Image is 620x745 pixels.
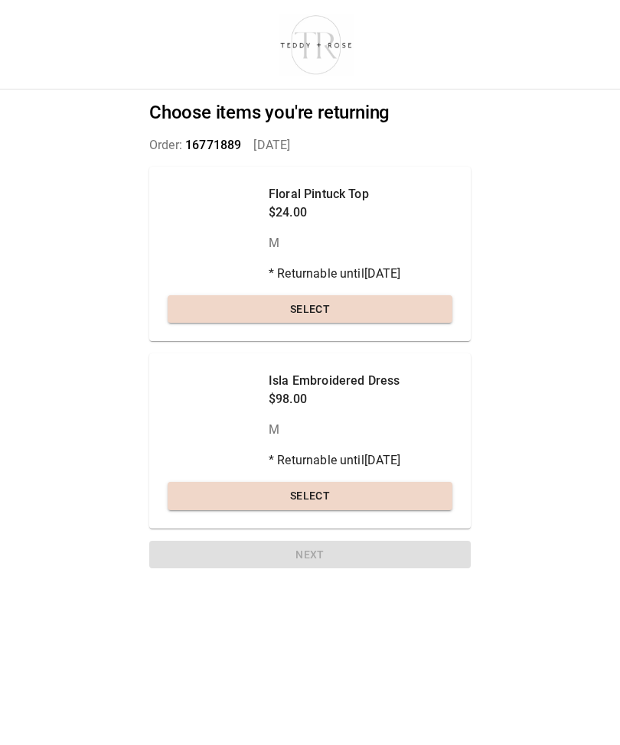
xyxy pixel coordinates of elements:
[273,11,360,77] img: shop-teddyrose.myshopify.com-d93983e8-e25b-478f-b32e-9430bef33fdd
[269,421,401,439] p: M
[185,138,241,152] span: 16771889
[269,185,401,203] p: Floral Pintuck Top
[269,234,401,252] p: M
[149,136,471,155] p: Order: [DATE]
[269,451,401,470] p: * Returnable until [DATE]
[269,203,401,222] p: $24.00
[168,482,452,510] button: Select
[149,102,471,124] h2: Choose items you're returning
[269,265,401,283] p: * Returnable until [DATE]
[269,390,401,408] p: $98.00
[168,295,452,324] button: Select
[269,372,401,390] p: Isla Embroidered Dress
